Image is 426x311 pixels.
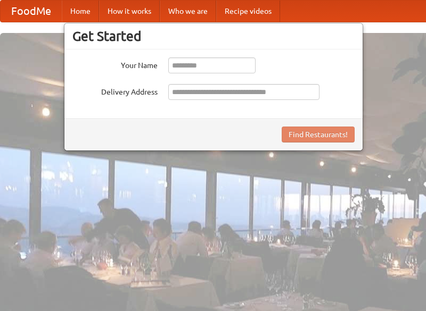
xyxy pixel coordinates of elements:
a: Recipe videos [216,1,280,22]
a: Home [62,1,99,22]
label: Your Name [72,57,158,71]
a: How it works [99,1,160,22]
h3: Get Started [72,28,355,44]
a: FoodMe [1,1,62,22]
a: Who we are [160,1,216,22]
label: Delivery Address [72,84,158,97]
button: Find Restaurants! [282,127,355,142]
